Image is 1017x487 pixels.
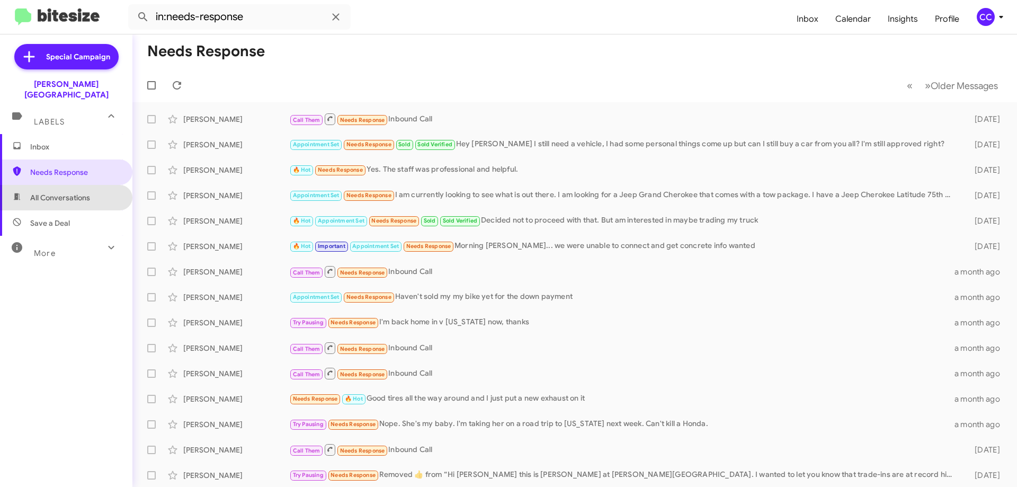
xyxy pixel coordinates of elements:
[340,117,385,123] span: Needs Response
[954,317,1009,328] div: a month ago
[318,243,345,250] span: Important
[293,421,324,428] span: Try Pausing
[293,166,311,173] span: 🔥 Hot
[289,316,954,329] div: I'm back home in v [US_STATE] now, thanks
[34,249,56,258] span: More
[293,294,340,300] span: Appointment Set
[918,75,1004,96] button: Next
[289,240,958,252] div: Morning [PERSON_NAME]... we were unable to connect and get concrete info wanted
[183,114,289,125] div: [PERSON_NAME]
[293,371,320,378] span: Call Them
[183,470,289,481] div: [PERSON_NAME]
[183,368,289,379] div: [PERSON_NAME]
[183,241,289,252] div: [PERSON_NAME]
[293,472,324,479] span: Try Pausing
[289,112,958,126] div: Inbound Call
[958,470,1009,481] div: [DATE]
[958,216,1009,226] div: [DATE]
[443,217,478,224] span: Sold Verified
[318,217,364,224] span: Appointment Set
[340,346,385,352] span: Needs Response
[289,341,954,355] div: Inbound Call
[958,445,1009,455] div: [DATE]
[183,343,289,353] div: [PERSON_NAME]
[907,79,913,92] span: «
[147,43,265,60] h1: Needs Response
[34,117,65,127] span: Labels
[331,319,376,326] span: Needs Response
[30,218,70,228] span: Save a Deal
[293,217,311,224] span: 🔥 Hot
[183,419,289,430] div: [PERSON_NAME]
[958,190,1009,201] div: [DATE]
[879,4,926,34] a: Insights
[931,80,998,92] span: Older Messages
[183,216,289,226] div: [PERSON_NAME]
[958,139,1009,150] div: [DATE]
[289,291,954,303] div: Haven't sold my my bike yet for the down payment
[900,75,919,96] button: Previous
[289,469,958,481] div: Removed ‌👍‌ from “ Hi [PERSON_NAME] this is [PERSON_NAME] at [PERSON_NAME][GEOGRAPHIC_DATA]. I wa...
[289,265,954,278] div: Inbound Call
[788,4,827,34] a: Inbox
[289,215,958,227] div: Decided not to proceed with that. But am interested in maybe trading my truck
[30,141,120,152] span: Inbox
[954,394,1009,404] div: a month ago
[958,165,1009,175] div: [DATE]
[417,141,452,148] span: Sold Verified
[926,4,968,34] a: Profile
[293,395,338,402] span: Needs Response
[827,4,879,34] span: Calendar
[289,393,954,405] div: Good tires all the way around and I just put a new exhaust on it
[183,267,289,277] div: [PERSON_NAME]
[346,192,391,199] span: Needs Response
[14,44,119,69] a: Special Campaign
[901,75,1004,96] nav: Page navigation example
[293,269,320,276] span: Call Them
[293,117,320,123] span: Call Them
[954,368,1009,379] div: a month ago
[345,395,363,402] span: 🔥 Hot
[340,269,385,276] span: Needs Response
[183,394,289,404] div: [PERSON_NAME]
[958,114,1009,125] div: [DATE]
[289,367,954,380] div: Inbound Call
[398,141,411,148] span: Sold
[925,79,931,92] span: »
[289,164,958,176] div: Yes. The staff was professional and helpful.
[30,167,120,178] span: Needs Response
[293,447,320,454] span: Call Them
[293,192,340,199] span: Appointment Set
[346,294,391,300] span: Needs Response
[954,419,1009,430] div: a month ago
[293,319,324,326] span: Try Pausing
[958,241,1009,252] div: [DATE]
[183,317,289,328] div: [PERSON_NAME]
[968,8,1005,26] button: CC
[183,445,289,455] div: [PERSON_NAME]
[424,217,436,224] span: Sold
[977,8,995,26] div: CC
[46,51,110,62] span: Special Campaign
[340,371,385,378] span: Needs Response
[346,141,391,148] span: Needs Response
[183,139,289,150] div: [PERSON_NAME]
[954,343,1009,353] div: a month ago
[289,443,958,456] div: Inbound Call
[183,292,289,303] div: [PERSON_NAME]
[371,217,416,224] span: Needs Response
[293,141,340,148] span: Appointment Set
[289,418,954,430] div: Nope. She's my baby. I'm taking her on a road trip to [US_STATE] next week. Can't kill a Honda.
[954,292,1009,303] div: a month ago
[954,267,1009,277] div: a month ago
[183,190,289,201] div: [PERSON_NAME]
[340,447,385,454] span: Needs Response
[406,243,451,250] span: Needs Response
[183,165,289,175] div: [PERSON_NAME]
[30,192,90,203] span: All Conversations
[289,189,958,201] div: I am currently looking to see what is out there. I am looking for a Jeep Grand Cherokee that come...
[293,243,311,250] span: 🔥 Hot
